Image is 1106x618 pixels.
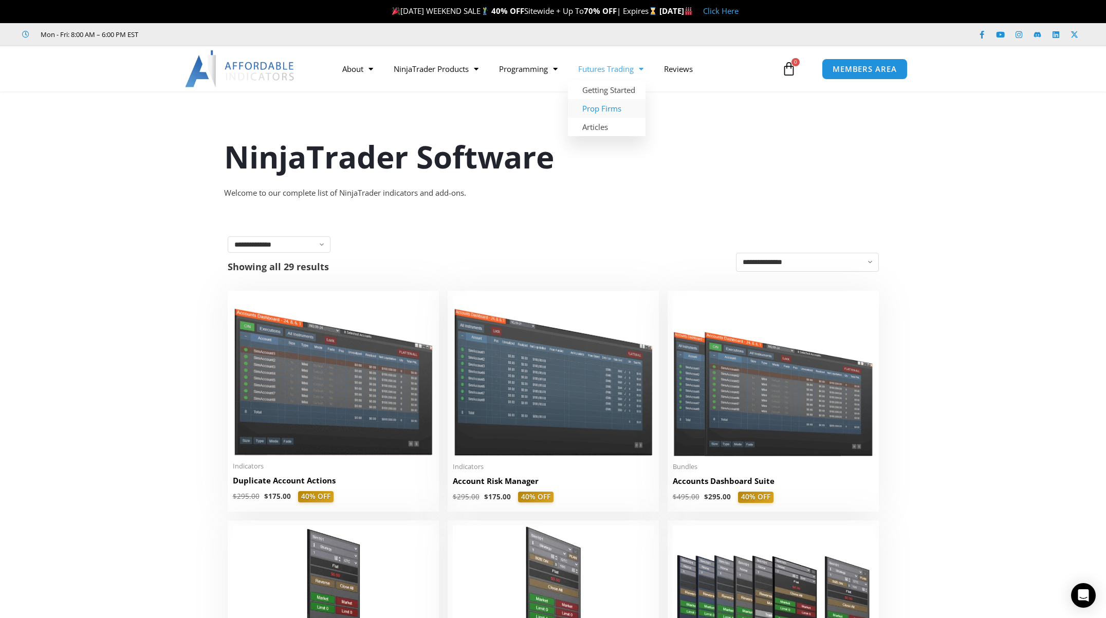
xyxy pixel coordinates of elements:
[484,492,511,501] bdi: 175.00
[233,462,434,471] span: Indicators
[233,475,434,486] h2: Duplicate Account Actions
[673,296,874,456] img: Accounts Dashboard Suite
[491,6,524,16] strong: 40% OFF
[673,476,874,486] h2: Accounts Dashboard Suite
[654,57,703,81] a: Reviews
[568,118,646,136] a: Articles
[383,57,489,81] a: NinjaTrader Products
[833,65,897,73] span: MEMBERS AREA
[568,81,646,136] ul: Futures Trading
[791,58,800,66] span: 0
[738,492,773,503] span: 40% OFF
[673,462,874,471] span: Bundles
[453,492,457,501] span: $
[704,492,708,501] span: $
[649,7,657,15] img: ⌛
[568,99,646,118] a: Prop Firms
[38,28,138,41] span: Mon - Fri: 8:00 AM – 6:00 PM EST
[704,492,731,501] bdi: 295.00
[185,50,296,87] img: LogoAI | Affordable Indicators – NinjaTrader
[332,57,779,81] nav: Menu
[298,491,334,502] span: 40% OFF
[453,476,654,486] h2: Account Risk Manager
[484,492,488,501] span: $
[264,492,291,501] bdi: 175.00
[518,492,554,503] span: 40% OFF
[153,29,307,40] iframe: Customer reviews powered by Trustpilot
[453,476,654,492] a: Account Risk Manager
[703,6,739,16] a: Click Here
[568,57,654,81] a: Futures Trading
[568,81,646,99] a: Getting Started
[453,492,480,501] bdi: 295.00
[481,7,489,15] img: 🏌️‍♂️
[584,6,617,16] strong: 70% OFF
[489,57,568,81] a: Programming
[673,476,874,492] a: Accounts Dashboard Suite
[453,462,654,471] span: Indicators
[453,296,654,456] img: Account Risk Manager
[332,57,383,81] a: About
[233,475,434,491] a: Duplicate Account Actions
[233,492,260,501] bdi: 295.00
[822,59,908,80] a: MEMBERS AREA
[224,135,882,178] h1: NinjaTrader Software
[673,492,699,501] bdi: 495.00
[685,7,692,15] img: 🏭
[233,296,434,456] img: Duplicate Account Actions
[673,492,677,501] span: $
[736,253,879,272] select: Shop order
[392,7,400,15] img: 🎉
[390,6,659,16] span: [DATE] WEEKEND SALE Sitewide + Up To | Expires
[1071,583,1096,608] div: Open Intercom Messenger
[228,262,329,271] p: Showing all 29 results
[224,186,882,200] div: Welcome to our complete list of NinjaTrader indicators and add-ons.
[264,492,268,501] span: $
[766,54,812,84] a: 0
[659,6,693,16] strong: [DATE]
[233,492,237,501] span: $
